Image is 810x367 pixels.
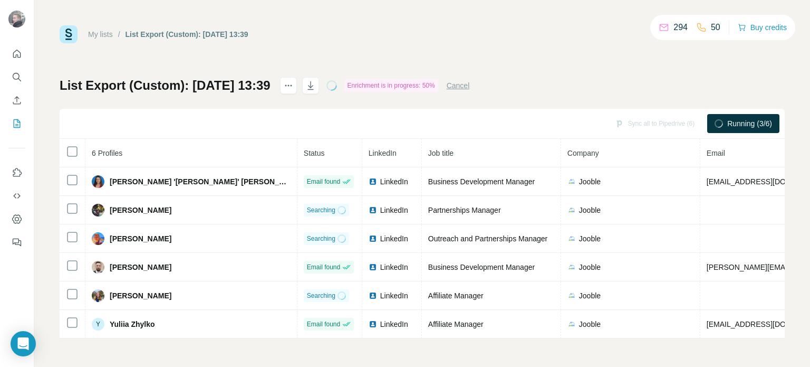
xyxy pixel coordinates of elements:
img: Avatar [92,204,104,217]
img: Surfe Logo [60,25,78,43]
span: Business Development Manager [428,263,535,271]
div: Enrichment is in progress: 50% [344,79,438,92]
button: Enrich CSV [8,91,25,110]
span: 6 Profiles [92,149,122,157]
span: Affiliate Manager [428,291,484,300]
img: LinkedIn logo [369,234,377,243]
span: LinkedIn [380,233,408,244]
span: Running (3/6) [727,118,772,129]
img: LinkedIn logo [369,291,377,300]
button: Dashboard [8,210,25,229]
img: Avatar [92,232,104,245]
span: [PERSON_NAME] [110,290,171,301]
button: Feedback [8,233,25,252]
span: Company [567,149,599,157]
button: Buy credits [738,20,787,35]
p: 294 [673,21,688,34]
span: Jooble [579,176,601,187]
p: 50 [711,21,720,34]
span: LinkedIn [380,262,408,272]
img: company-logo [567,177,576,186]
span: Searching [307,291,335,300]
li: / [118,29,120,40]
span: Status [304,149,325,157]
button: Quick start [8,44,25,63]
img: LinkedIn logo [369,320,377,328]
img: LinkedIn logo [369,206,377,214]
button: Use Surfe API [8,186,25,205]
img: LinkedIn logo [369,177,377,186]
h1: List Export (Custom): [DATE] 13:39 [60,77,271,94]
button: Use Surfe on LinkedIn [8,163,25,182]
span: Affiliate Manager [428,320,484,328]
span: Outreach and Partnerships Manager [428,234,547,243]
div: Y [92,318,104,331]
a: My lists [88,30,113,39]
button: Search [8,68,25,87]
img: Avatar [92,289,104,302]
button: Cancel [447,80,470,91]
span: LinkedIn [380,319,408,330]
span: Email [707,149,725,157]
span: Yuliia Zhylko [110,319,155,330]
img: company-logo [567,206,576,214]
span: LinkedIn [380,290,408,301]
div: List Export (Custom): [DATE] 13:39 [126,29,248,40]
img: company-logo [567,263,576,271]
button: My lists [8,114,25,133]
span: Jooble [579,319,601,330]
span: Jooble [579,262,601,272]
span: Jooble [579,233,601,244]
span: Searching [307,234,335,243]
img: Avatar [92,175,104,188]
img: company-logo [567,320,576,328]
img: company-logo [567,291,576,300]
span: [PERSON_NAME] '[PERSON_NAME]' [PERSON_NAME] [110,176,291,187]
span: Jooble [579,205,601,215]
span: [PERSON_NAME] [110,205,171,215]
span: Job title [428,149,454,157]
span: Email found [307,319,340,329]
img: Avatar [92,261,104,274]
div: Open Intercom Messenger [11,331,36,356]
span: LinkedIn [380,176,408,187]
span: Partnerships Manager [428,206,501,214]
span: [PERSON_NAME] [110,233,171,244]
img: company-logo [567,234,576,243]
span: Business Development Manager [428,177,535,186]
img: Avatar [8,11,25,27]
span: LinkedIn [380,205,408,215]
span: Jooble [579,290,601,301]
span: [PERSON_NAME] [110,262,171,272]
span: Searching [307,205,335,215]
span: Email found [307,262,340,272]
img: LinkedIn logo [369,263,377,271]
span: LinkedIn [369,149,397,157]
button: actions [280,77,297,94]
span: Email found [307,177,340,186]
